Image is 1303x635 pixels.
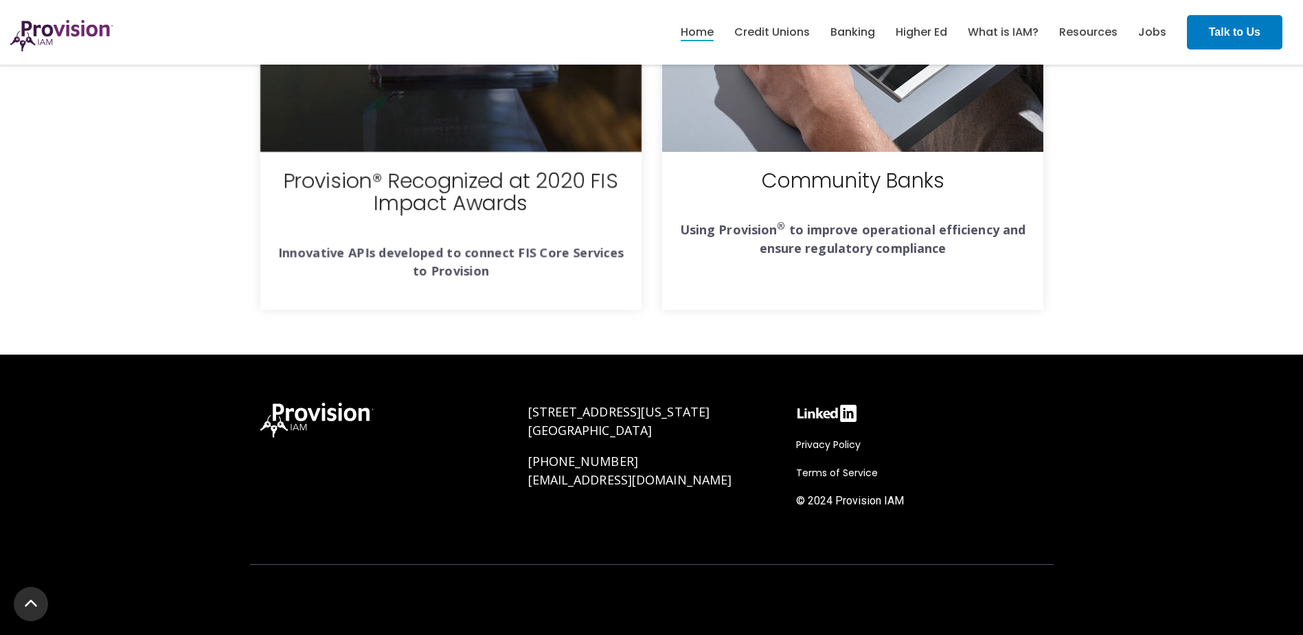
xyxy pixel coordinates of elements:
[796,438,861,452] span: Privacy Policy
[528,422,653,438] span: [GEOGRAPHIC_DATA]
[796,403,858,424] img: linkedin
[896,21,947,44] a: Higher Ed
[796,436,1043,516] div: Navigation Menu
[796,465,885,481] a: Terms of Service
[681,21,714,44] a: Home
[830,21,875,44] a: Banking
[10,20,113,52] img: ProvisionIAM-Logo-Purple
[777,220,785,232] sup: ®
[528,403,710,420] span: [STREET_ADDRESS][US_STATE]
[1138,21,1166,44] a: Jobs
[528,403,710,438] a: [STREET_ADDRESS][US_STATE][GEOGRAPHIC_DATA]
[679,221,1025,256] strong: Using Provision to improve operational efficiency and ensure regulatory compliance
[796,466,878,480] span: Terms of Service
[528,471,732,488] a: [EMAIL_ADDRESS][DOMAIN_NAME]
[1209,26,1260,38] strong: Talk to Us
[1187,15,1282,49] a: Talk to Us
[260,403,374,438] img: ProvisionIAM-Logo-White@3x
[679,169,1026,214] h3: Community Banks
[796,494,904,507] span: © 2024 Provision IAM
[277,169,624,237] h3: Provision® Recognized at 2020 FIS Impact Awards
[670,10,1177,54] nav: menu
[528,453,638,469] a: [PHONE_NUMBER]
[1059,21,1118,44] a: Resources
[734,21,810,44] a: Credit Unions
[968,21,1039,44] a: What is IAM?
[796,436,868,453] a: Privacy Policy
[277,244,623,279] strong: Innovative APIs developed to connect FIS Core Services to Provision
